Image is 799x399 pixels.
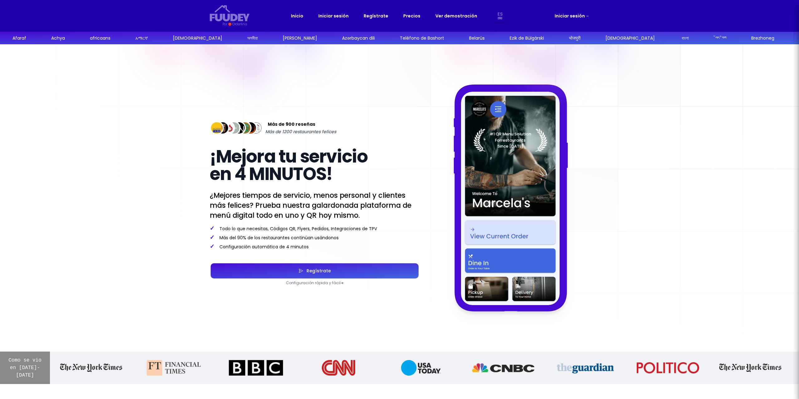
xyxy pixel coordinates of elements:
[555,13,585,19] font: Iniciar sesión
[210,233,214,241] font: ✓
[215,121,229,135] img: Imagen de la reseña
[211,263,419,278] button: Regístrate
[227,121,241,135] img: Imagen de la reseña
[435,13,477,19] font: Ver demostración
[210,121,224,135] img: Imagen de la reseña
[751,35,774,41] font: Brezhoneg
[342,35,375,41] font: Azərbaycan dili
[219,244,309,250] font: Configuración automática de 4 minutos
[8,358,42,378] font: Como se vio en [DATE]-[DATE]
[341,280,344,285] font: ➜
[210,144,367,186] font: ¡Mejora tu servicio en 4 MINUTOS!
[291,13,303,19] font: Inicio
[473,129,547,152] img: Laurel
[219,235,339,241] font: Más del 90% de los restaurantes continúan usándonos
[238,121,252,135] img: Imagen de la reseña
[364,13,388,19] font: Regístrate
[318,13,349,19] font: Iniciar sesión
[249,121,263,135] img: Imagen de la reseña
[510,35,544,41] font: Ezik de Bülgárski
[268,121,315,127] font: Más de 900 reseñas
[306,268,331,274] font: Regístrate
[265,129,336,135] font: Más de 1200 restaurantes felices
[210,224,214,232] font: ✓
[283,35,317,41] font: [PERSON_NAME]
[469,35,485,41] font: Belarús
[219,226,377,232] font: Todo lo que necesitas, Códigos QR, Flyers, Pedidos, Integraciones de TPV
[286,280,341,285] font: Configuración rápida y fácil
[400,35,444,41] font: Teléfono de Bashort
[232,22,247,27] font: Orderlina
[243,121,257,135] img: Imagen de la reseña
[12,35,26,41] font: Afaraf
[403,13,420,19] font: Precios
[221,121,235,135] img: Imagen de la reseña
[210,5,250,22] svg: {/* Added fill="currentColor" here */} {/* This rectangle defines the background. Its explicit fi...
[715,35,726,41] font: བོད་ཡིག
[90,35,110,41] font: africaans
[223,22,227,27] font: Por
[605,35,655,41] font: [DEMOGRAPHIC_DATA]
[51,35,65,41] font: Achya
[210,190,411,220] font: ¿Mejores tiempos de servicio, menos personal y clientes más felices? Prueba nuestra galardonada p...
[247,35,258,41] font: অসমীয়া
[173,35,222,41] font: [DEMOGRAPHIC_DATA]
[682,35,689,41] font: বাংলা
[585,13,589,19] font: →
[210,242,214,250] font: ✓
[569,35,581,41] font: भोजपुरी
[135,35,148,41] font: አማርኛ
[232,121,246,135] img: Imagen de la reseña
